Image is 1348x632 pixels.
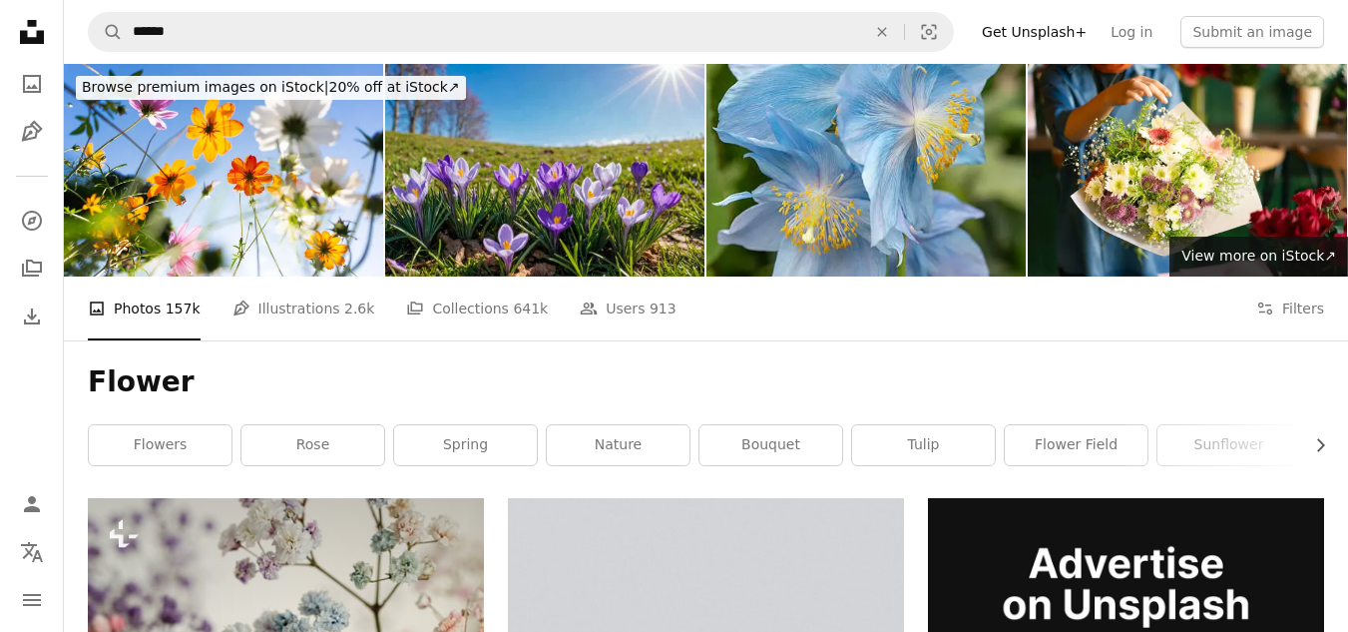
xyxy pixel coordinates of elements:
a: Download History [12,297,52,336]
a: flowers [89,425,231,465]
a: Illustrations 2.6k [232,277,375,340]
a: flower field [1005,425,1147,465]
a: View more on iStock↗ [1169,237,1348,277]
button: Clear [860,13,904,51]
span: 641k [513,298,548,319]
img: Scenic Spring Landscape With Blue Sky With Sunlight, And Spring Flowers Crocus Blossoms On Grass. [385,64,704,277]
span: 20% off at iStock ↗ [82,79,460,95]
button: Visual search [905,13,953,51]
a: bouquet [699,425,842,465]
form: Find visuals sitewide [88,12,954,52]
img: Cosmos blooming in a park [64,64,383,277]
a: Browse premium images on iStock|20% off at iStock↗ [64,64,478,112]
a: nature [547,425,689,465]
a: Photos [12,64,52,104]
a: rose [241,425,384,465]
h1: Flower [88,364,1324,400]
img: Blue poppy in blossom [706,64,1026,277]
a: Collections [12,249,52,289]
a: sunflower [1157,425,1300,465]
a: Collections 641k [406,277,548,340]
button: Menu [12,580,52,620]
span: View more on iStock ↗ [1181,248,1336,264]
a: Illustrations [12,112,52,152]
a: Explore [12,201,52,241]
a: Log in [1099,16,1164,48]
button: scroll list to the right [1302,425,1324,465]
a: Users 913 [580,277,675,340]
span: 2.6k [344,298,374,319]
span: 913 [650,298,676,319]
button: Filters [1256,277,1324,340]
a: spring [394,425,537,465]
a: tulip [852,425,995,465]
a: Log in / Sign up [12,484,52,524]
button: Submit an image [1180,16,1324,48]
a: Get Unsplash+ [970,16,1099,48]
img: Woman's hand preparing bouquet in flower shop [1028,64,1347,277]
button: Search Unsplash [89,13,123,51]
span: Browse premium images on iStock | [82,79,328,95]
button: Language [12,532,52,572]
